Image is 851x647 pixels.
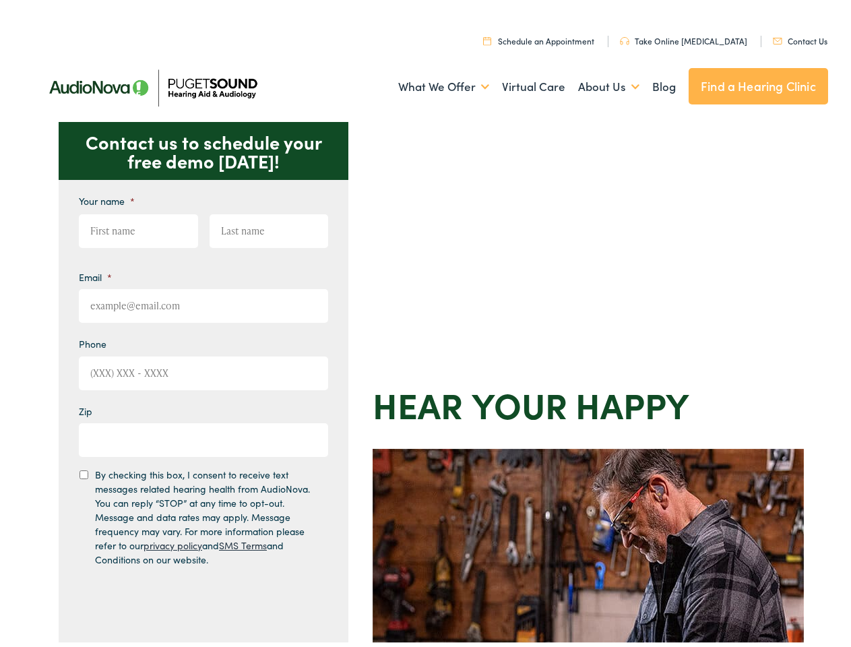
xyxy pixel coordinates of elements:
a: Contact Us [773,31,827,42]
label: Zip [79,401,92,413]
a: Blog [652,58,676,108]
label: By checking this box, I consent to receive text messages related hearing health from AudioNova. Y... [95,464,316,563]
a: privacy policy [144,534,202,548]
a: Take Online [MEDICAL_DATA] [620,31,747,42]
a: Find a Hearing Clinic [689,64,828,100]
a: About Us [578,58,639,108]
p: Contact us to schedule your free demo [DATE]! [59,118,348,176]
strong: your Happy [472,375,689,425]
input: First name [79,210,198,244]
a: Schedule an Appointment [483,31,594,42]
label: Phone [79,334,106,346]
input: (XXX) XXX - XXXX [79,352,328,386]
input: Last name [210,210,329,244]
img: utility icon [773,34,782,40]
img: utility icon [483,32,491,41]
label: Your name [79,191,135,203]
input: example@email.com [79,285,328,319]
a: What We Offer [398,58,489,108]
a: Virtual Care [502,58,565,108]
label: Email [79,267,112,279]
img: utility icon [620,33,629,41]
strong: Hear [373,375,463,425]
a: SMS Terms [219,534,267,548]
